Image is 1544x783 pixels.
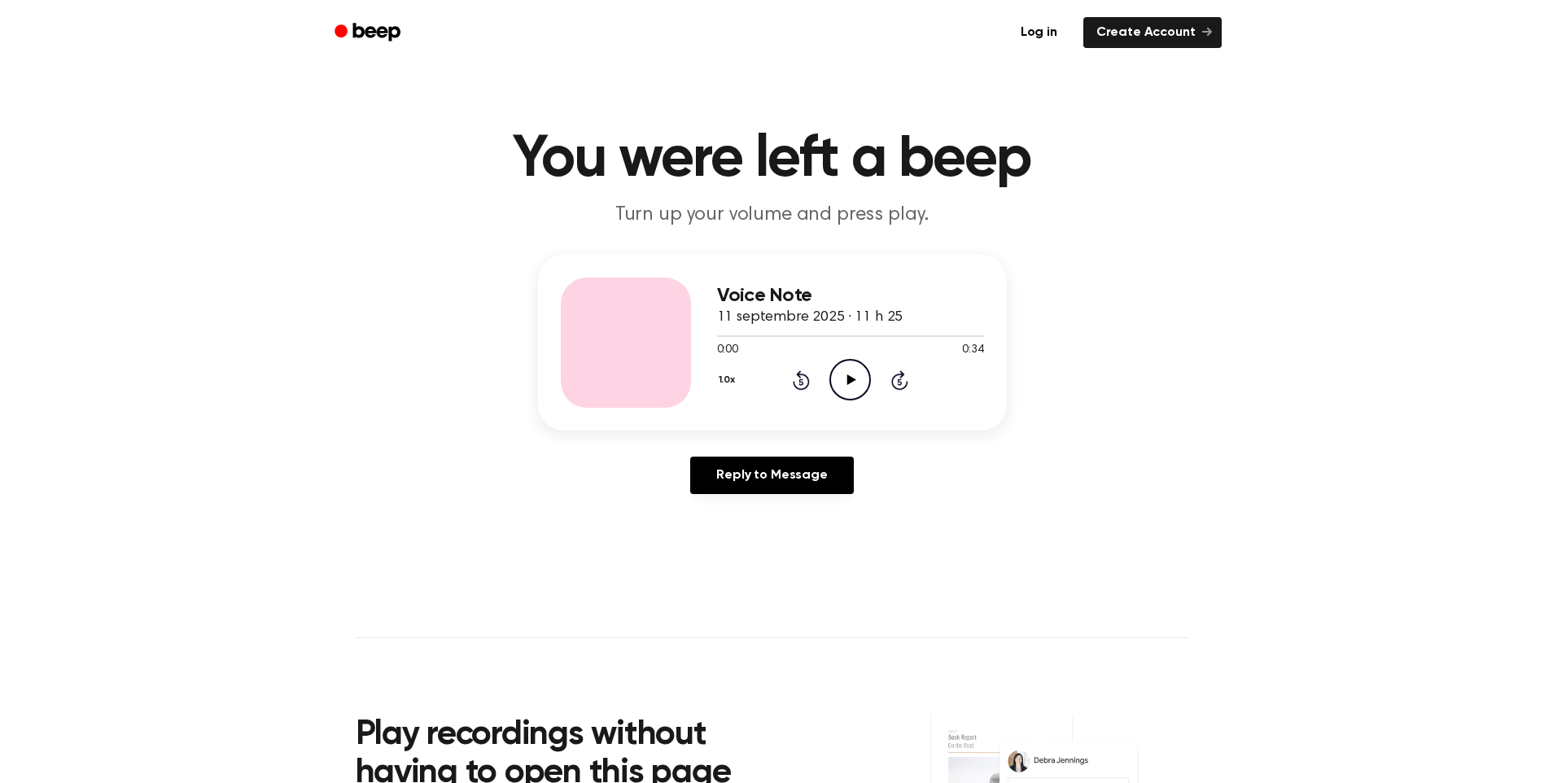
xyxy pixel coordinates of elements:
[717,342,738,359] span: 0:00
[717,285,984,307] h3: Voice Note
[460,202,1085,229] p: Turn up your volume and press play.
[962,342,983,359] span: 0:34
[323,17,415,49] a: Beep
[1004,14,1074,51] a: Log in
[1083,17,1222,48] a: Create Account
[690,457,853,494] a: Reply to Message
[356,130,1189,189] h1: You were left a beep
[717,310,903,325] span: 11 septembre 2025 · 11 h 25
[717,366,741,394] button: 1.0x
